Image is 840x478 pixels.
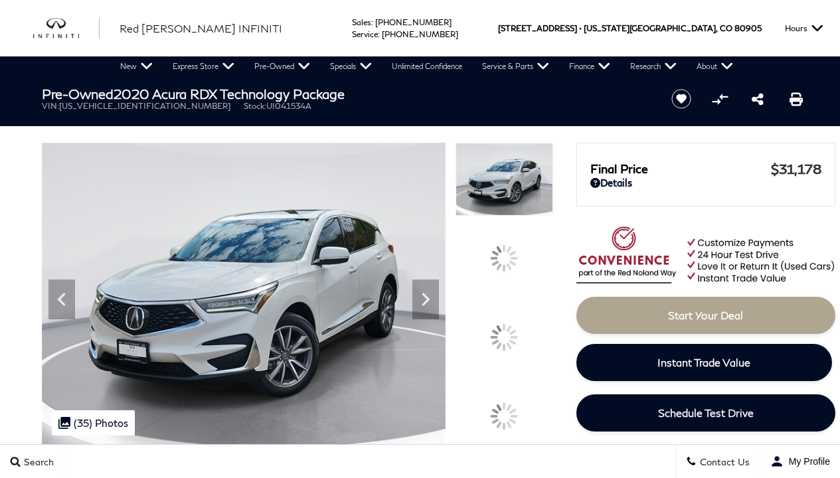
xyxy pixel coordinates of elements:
span: Final Price [590,161,771,176]
strong: Pre-Owned [42,86,114,102]
a: [STREET_ADDRESS] • [US_STATE][GEOGRAPHIC_DATA], CO 80905 [498,23,762,33]
a: New [110,56,163,76]
a: Schedule Test Drive [576,394,835,432]
button: Save vehicle [667,88,696,110]
a: Start Your Deal [576,297,835,334]
span: Service [352,29,378,39]
a: Final Price $31,178 [590,161,821,177]
a: Finance [559,56,620,76]
span: VIN: [42,101,59,111]
img: Used 2020 Platinum White Pearl Acura Technology Package image 1 [42,143,446,445]
span: Search [21,456,54,467]
span: : [378,29,380,39]
a: Instant Trade Value [576,344,832,381]
a: [PHONE_NUMBER] [382,29,458,39]
img: INFINITI [33,18,100,39]
span: [US_VEHICLE_IDENTIFICATION_NUMBER] [59,101,230,111]
nav: Main Navigation [110,56,743,76]
a: Pre-Owned [244,56,320,76]
button: Compare vehicle [710,89,730,109]
a: Details [590,177,821,189]
a: Specials [320,56,382,76]
a: Print this Pre-Owned 2020 Acura RDX Technology Package [790,91,803,107]
a: infiniti [33,18,100,39]
div: (35) Photos [52,410,135,436]
span: Sales [352,17,371,27]
a: Express Store [163,56,244,76]
span: Instant Trade Value [657,356,750,368]
span: Red [PERSON_NAME] INFINITI [120,22,282,35]
span: UI041534A [266,101,311,111]
span: Schedule Test Drive [658,406,754,419]
h1: 2020 Acura RDX Technology Package [42,86,649,101]
button: user-profile-menu [760,445,840,478]
span: Contact Us [697,456,750,467]
span: $31,178 [771,161,821,177]
span: Start Your Deal [668,309,743,321]
img: Used 2020 Platinum White Pearl Acura Technology Package image 1 [456,143,552,216]
a: [PHONE_NUMBER] [375,17,452,27]
a: Share this Pre-Owned 2020 Acura RDX Technology Package [752,91,764,107]
a: Unlimited Confidence [382,56,472,76]
span: Stock: [244,101,266,111]
a: Service & Parts [472,56,559,76]
a: About [687,56,743,76]
span: : [371,17,373,27]
a: Red [PERSON_NAME] INFINITI [120,21,282,37]
a: Research [620,56,687,76]
span: My Profile [784,456,830,467]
